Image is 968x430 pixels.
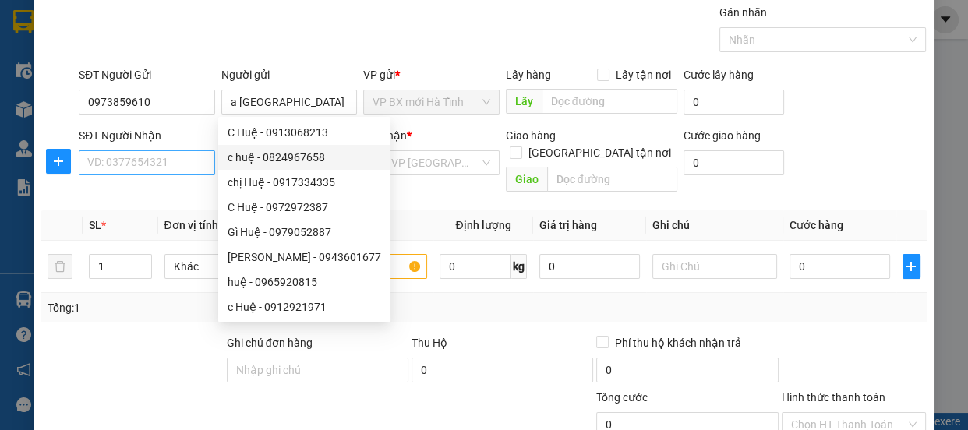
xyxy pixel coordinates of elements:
div: c huệ - 0824967658 [218,145,390,170]
span: Phí thu hộ khách nhận trả [609,334,747,351]
div: VP gửi [363,66,500,83]
div: [PERSON_NAME] - 0943601677 [228,248,381,266]
label: Gán nhãn [719,6,767,19]
div: Người gửi [221,66,358,83]
div: huệ - 0965920815 [218,270,390,294]
span: plus [903,260,920,273]
div: Tổng: 1 [48,299,375,316]
label: Ghi chú đơn hàng [227,337,313,349]
div: SĐT Người Nhận [79,127,215,144]
div: C Huệ - 0972972387 [218,195,390,220]
div: Gì Huệ - 0979052887 [228,224,381,241]
button: plus [903,254,920,279]
div: SĐT Người Gửi [79,66,215,83]
span: VP BX mới Hà Tĩnh [373,90,490,114]
button: plus [46,149,71,174]
span: Khác [174,255,281,278]
span: Thu Hộ [412,337,447,349]
input: Dọc đường [547,167,677,192]
input: Dọc đường [542,89,677,114]
span: SL [89,219,101,231]
label: Cước lấy hàng [684,69,754,81]
div: chị Huệ - 0917334335 [228,174,381,191]
label: Cước giao hàng [684,129,761,142]
div: C Huệ - 0972972387 [228,199,381,216]
div: c Huệ - 0912921971 [218,294,390,319]
label: Hình thức thanh toán [782,391,885,404]
input: Cước lấy hàng [684,90,784,115]
input: Cước giao hàng [684,150,784,175]
input: 0 [539,254,640,279]
span: Giao hàng [506,129,556,142]
span: Đơn vị tính [164,219,223,231]
div: chị Huệ - 0917334335 [218,170,390,195]
span: Cước hàng [790,219,843,231]
div: c Huệ - 0912921971 [228,298,381,315]
th: Ghi chú [646,210,784,241]
input: Ghi Chú [652,254,778,279]
div: c huệ - 0824967658 [228,149,381,166]
span: Giao [506,167,547,192]
span: Lấy tận nơi [609,66,677,83]
div: C Huệ - 0913068213 [228,124,381,141]
span: [GEOGRAPHIC_DATA] tận nơi [522,144,677,161]
span: Lấy hàng [506,69,551,81]
span: Lấy [506,89,542,114]
span: Tổng cước [596,391,648,404]
div: C Huệ - 0913068213 [218,120,390,145]
input: Ghi chú đơn hàng [227,358,408,382]
span: plus [47,155,70,167]
span: Giá trị hàng [539,219,597,231]
div: huệ nguyễn - 0943601677 [218,245,390,270]
button: delete [48,254,72,279]
span: Định lượng [455,219,510,231]
span: kg [511,254,527,279]
div: Gì Huệ - 0979052887 [218,220,390,245]
div: huệ - 0965920815 [228,273,381,291]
